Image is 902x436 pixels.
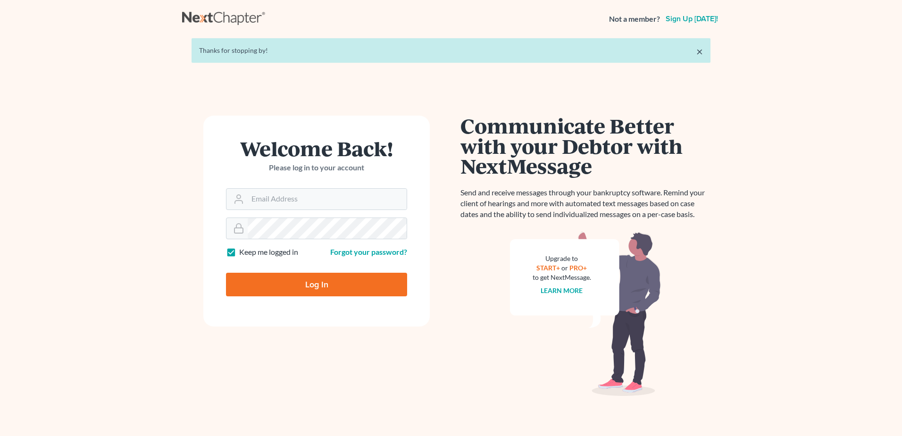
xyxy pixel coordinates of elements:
[562,264,568,272] span: or
[248,189,407,210] input: Email Address
[533,273,591,282] div: to get NextMessage.
[609,14,660,25] strong: Not a member?
[570,264,587,272] a: PRO+
[510,231,661,396] img: nextmessage_bg-59042aed3d76b12b5cd301f8e5b87938c9018125f34e5fa2b7a6b67550977c72.svg
[541,286,583,294] a: Learn more
[226,162,407,173] p: Please log in to your account
[226,273,407,296] input: Log In
[330,247,407,256] a: Forgot your password?
[226,138,407,159] h1: Welcome Back!
[239,247,298,258] label: Keep me logged in
[537,264,560,272] a: START+
[460,187,710,220] p: Send and receive messages through your bankruptcy software. Remind your client of hearings and mo...
[533,254,591,263] div: Upgrade to
[664,15,720,23] a: Sign up [DATE]!
[696,46,703,57] a: ×
[199,46,703,55] div: Thanks for stopping by!
[460,116,710,176] h1: Communicate Better with your Debtor with NextMessage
